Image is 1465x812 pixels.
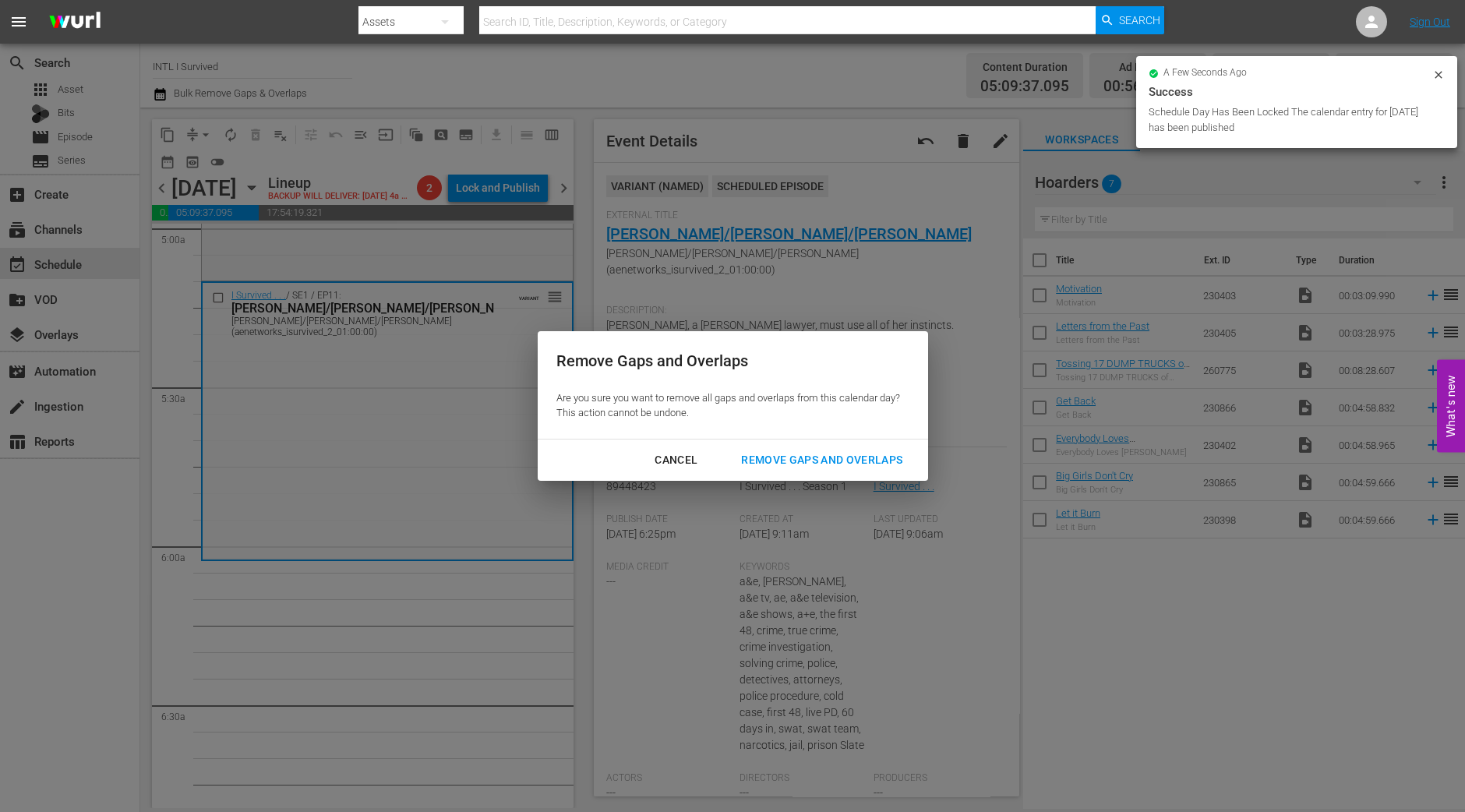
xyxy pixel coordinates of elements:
div: Schedule Day Has Been Locked The calendar entry for [DATE] has been published [1149,104,1428,136]
div: Success [1149,83,1445,101]
p: Are you sure you want to remove all gaps and overlaps from this calendar day? [556,391,900,406]
a: Sign Out [1410,16,1450,28]
span: Search [1119,6,1160,34]
span: menu [9,12,28,31]
p: This action cannot be undone. [556,406,900,421]
img: ans4CAIJ8jUAAAAAAAAAAAAAAAAAAAAAAAAgQb4GAAAAAAAAAAAAAAAAAAAAAAAAJMjXAAAAAAAAAAAAAAAAAAAAAAAAgAT5G... [37,4,112,41]
div: Remove Gaps and Overlaps [729,450,915,470]
button: Open Feedback Widget [1437,360,1465,453]
div: Cancel [642,450,710,470]
div: Remove Gaps and Overlaps [556,350,900,372]
button: Remove Gaps and Overlaps [722,446,921,475]
span: a few seconds ago [1163,67,1247,79]
button: Cancel [636,446,716,475]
